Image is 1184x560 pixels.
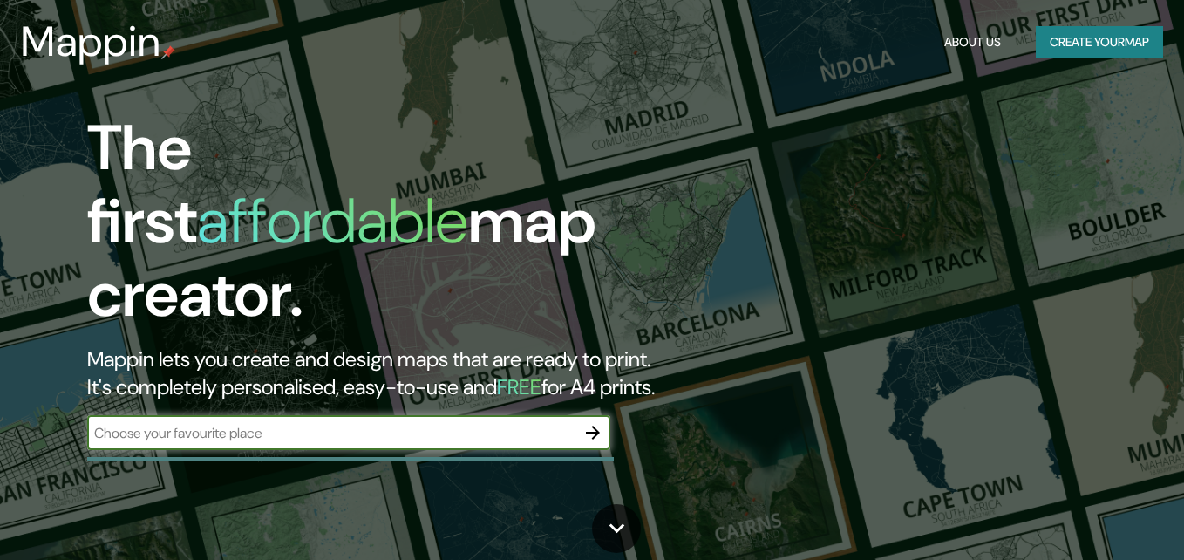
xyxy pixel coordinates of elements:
h2: Mappin lets you create and design maps that are ready to print. It's completely personalised, eas... [87,345,679,401]
h5: FREE [497,373,541,400]
img: mappin-pin [161,45,175,59]
button: Create yourmap [1036,26,1163,58]
h1: affordable [197,181,468,262]
h3: Mappin [21,17,161,66]
h1: The first map creator. [87,112,679,345]
input: Choose your favourite place [87,423,575,443]
button: About Us [937,26,1008,58]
